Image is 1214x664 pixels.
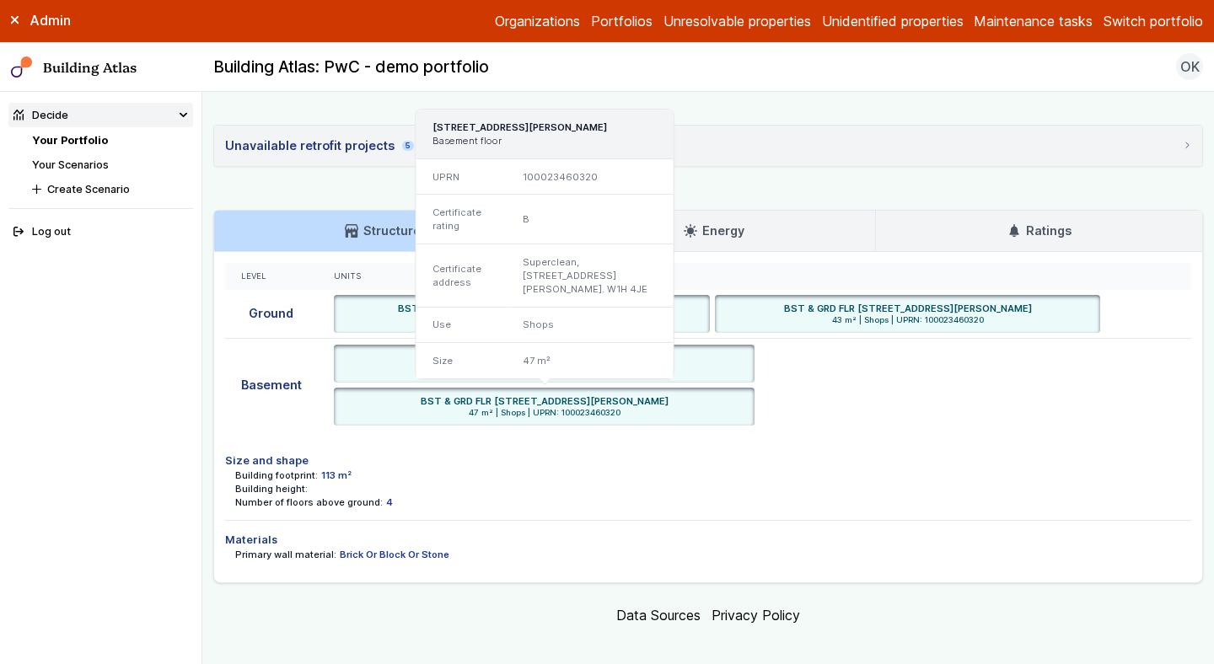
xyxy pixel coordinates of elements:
a: Privacy Policy [712,607,800,624]
button: OK [1176,53,1203,80]
span: OK [1180,56,1200,77]
img: main-0bbd2752.svg [11,56,33,78]
a: Energy [553,211,876,251]
summary: Unavailable retrofit projects5 [214,126,1202,166]
h3: Energy [684,222,744,240]
h2: Building Atlas: PwC - demo portfolio [213,56,489,78]
span: 43 m² | Shops | UPRN: 100023460320 [721,315,1095,326]
h3: Ratings [1007,222,1072,240]
div: Level [241,271,302,282]
div: Unavailable retrofit projects [225,137,414,155]
div: Units [334,271,1175,282]
div: Ground [225,290,318,339]
a: Your Portfolio [32,134,108,147]
button: Create Scenario [27,177,193,201]
a: Maintenance tasks [974,11,1093,31]
a: Data Sources [616,607,701,624]
summary: Decide [8,103,194,127]
button: Switch portfolio [1104,11,1203,31]
dt: Number of floors above ground: [235,495,383,509]
span: 42 m² | Shops | UPRN: 100023460262 [340,315,705,326]
dt: Building footprint: [235,469,318,482]
a: Unidentified properties [822,11,964,31]
a: Ratings [876,211,1202,251]
dd: 113 m² [321,469,352,482]
h4: Materials [225,532,1192,548]
span: 47 m² | Shops | UPRN: 100023460262 [340,365,749,376]
dt: Primary wall material: [235,548,336,561]
div: Decide [13,107,68,123]
span: 5 [402,141,413,152]
a: Your Scenarios [32,158,109,171]
h6: BST & GRD FLR [STREET_ADDRESS][PERSON_NAME] [421,394,669,408]
a: Structure [214,211,552,251]
a: Portfolios [591,11,653,31]
div: Basement [225,339,318,431]
h3: Structure [345,222,421,240]
a: Organizations [495,11,580,31]
dd: 4 [386,495,393,509]
dt: Building height: [235,482,308,495]
dd: Brick Or Block Or Stone [340,548,449,561]
span: 47 m² | Shops | UPRN: 100023460320 [340,408,749,419]
button: Log out [8,220,194,244]
h6: BST & GRD FLR [STREET_ADDRESS][PERSON_NAME] [398,302,646,315]
a: Unresolvable properties [663,11,811,31]
h6: BST & GRD FLR [STREET_ADDRESS][PERSON_NAME] [784,302,1032,315]
h4: Size and shape [225,452,1192,469]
